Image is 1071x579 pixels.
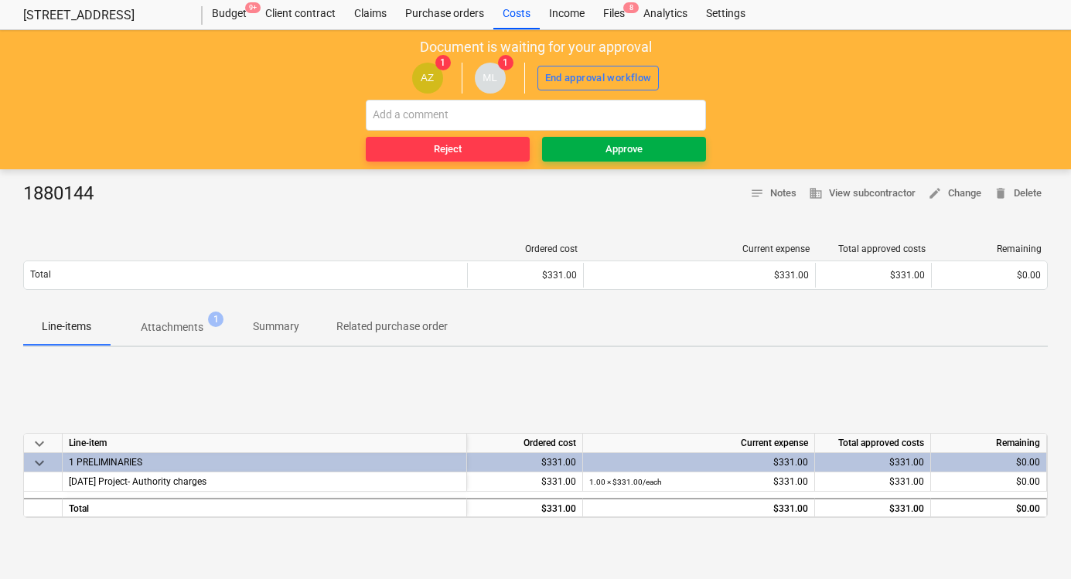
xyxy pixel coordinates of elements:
div: $331.00 [473,472,576,492]
div: Current expense [590,244,810,254]
span: 1 [498,55,513,70]
p: Attachments [141,319,203,335]
p: Related purchase order [336,318,448,335]
div: $331.00 [821,472,924,492]
div: Remaining [931,434,1047,453]
button: End approval workflow [537,66,660,90]
div: Matt Lebon [475,63,506,94]
p: Line-items [42,318,91,335]
div: $331.00 [589,499,808,519]
span: 1 [435,55,451,70]
div: End approval workflow [545,70,652,87]
button: Notes [744,182,803,206]
span: Notes [750,185,796,203]
span: 8 [623,2,639,13]
button: Approve [542,137,706,162]
span: business [809,186,823,200]
div: $331.00 [473,499,576,519]
div: Total approved costs [822,244,926,254]
span: ML [483,72,497,83]
div: Ordered cost [467,434,583,453]
button: View subcontractor [803,182,922,206]
div: $331.00 [822,270,925,281]
div: Ordered cost [474,244,578,254]
div: Line-item [63,434,467,453]
div: $331.00 [473,453,576,472]
span: delete [994,186,1008,200]
div: $331.00 [589,472,808,492]
p: Summary [253,318,299,335]
div: Andrew Zheng [412,63,443,94]
div: $0.00 [937,472,1040,492]
div: $331.00 [821,453,924,472]
div: $331.00 [589,453,808,472]
div: 1 PRELIMINARIES [69,453,460,472]
span: View subcontractor [809,185,916,203]
div: $331.00 [821,499,924,519]
div: $331.00 [474,270,577,281]
div: $0.00 [937,453,1040,472]
span: notes [750,186,764,200]
div: Total [63,498,467,517]
button: Change [922,182,987,206]
span: 9+ [245,2,261,13]
span: 3-01-01 Project- Authority charges [69,476,206,487]
div: Remaining [938,244,1042,254]
div: Approve [605,141,643,158]
span: 1 [208,312,223,327]
div: $331.00 [590,270,809,281]
span: edit [928,186,942,200]
div: $0.00 [938,270,1041,281]
button: Delete [987,182,1048,206]
div: 1880144 [23,182,106,206]
input: Add a comment [366,100,706,131]
div: [STREET_ADDRESS] [23,8,184,24]
div: Reject [434,141,462,158]
p: Document is waiting for your approval [420,38,652,56]
span: keyboard_arrow_down [30,454,49,472]
small: 1.00 × $331.00 / each [589,478,662,486]
span: keyboard_arrow_down [30,434,49,453]
iframe: Chat Widget [994,505,1071,579]
button: Reject [366,137,530,162]
span: AZ [421,72,434,83]
p: Total [30,268,51,281]
div: Total approved costs [815,434,931,453]
div: Current expense [583,434,815,453]
div: $0.00 [937,499,1040,519]
span: Delete [994,185,1042,203]
span: Change [928,185,981,203]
